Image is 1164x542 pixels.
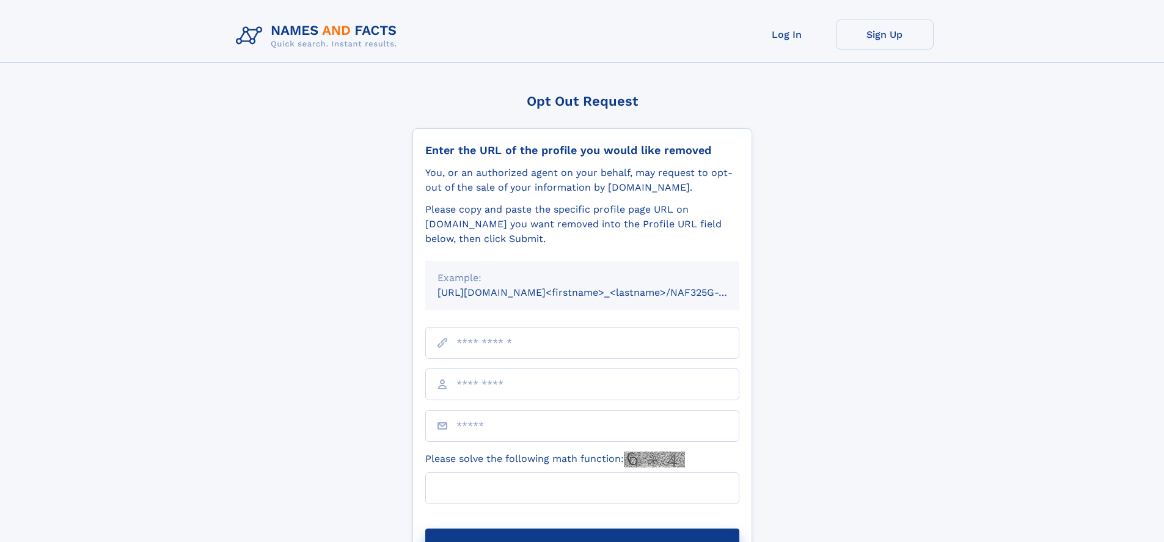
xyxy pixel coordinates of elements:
[738,20,836,49] a: Log In
[425,144,739,157] div: Enter the URL of the profile you would like removed
[437,271,727,285] div: Example:
[425,166,739,195] div: You, or an authorized agent on your behalf, may request to opt-out of the sale of your informatio...
[412,93,752,109] div: Opt Out Request
[836,20,934,49] a: Sign Up
[231,20,407,53] img: Logo Names and Facts
[425,202,739,246] div: Please copy and paste the specific profile page URL on [DOMAIN_NAME] you want removed into the Pr...
[425,452,685,467] label: Please solve the following math function:
[437,287,763,298] small: [URL][DOMAIN_NAME]<firstname>_<lastname>/NAF325G-xxxxxxxx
